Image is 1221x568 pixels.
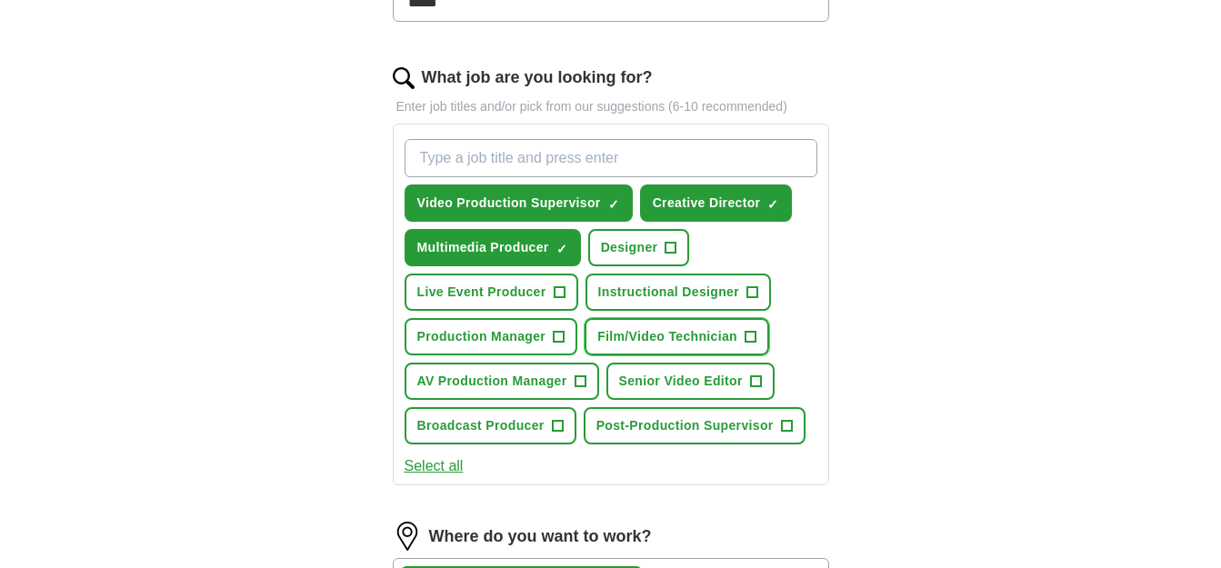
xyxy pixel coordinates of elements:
[405,407,576,444] button: Broadcast Producer
[619,372,743,391] span: Senior Video Editor
[417,238,549,257] span: Multimedia Producer
[597,327,737,346] span: Film/Video Technician
[596,416,774,435] span: Post-Production Supervisor
[598,283,740,302] span: Instructional Designer
[608,197,619,212] span: ✓
[393,97,829,116] p: Enter job titles and/or pick from our suggestions (6-10 recommended)
[417,194,601,213] span: Video Production Supervisor
[767,197,778,212] span: ✓
[405,455,464,477] button: Select all
[405,139,817,177] input: Type a job title and press enter
[429,524,652,549] label: Where do you want to work?
[405,184,633,222] button: Video Production Supervisor✓
[417,372,567,391] span: AV Production Manager
[584,407,806,444] button: Post-Production Supervisor
[585,274,772,311] button: Instructional Designer
[653,194,761,213] span: Creative Director
[417,327,546,346] span: Production Manager
[405,318,578,355] button: Production Manager
[393,67,415,89] img: search.png
[393,522,422,551] img: location.png
[606,363,775,400] button: Senior Video Editor
[405,363,599,400] button: AV Production Manager
[417,416,545,435] span: Broadcast Producer
[417,283,546,302] span: Live Event Producer
[422,65,653,90] label: What job are you looking for?
[588,229,690,266] button: Designer
[640,184,793,222] button: Creative Director✓
[601,238,658,257] span: Designer
[585,318,769,355] button: Film/Video Technician
[405,229,581,266] button: Multimedia Producer✓
[556,242,567,256] span: ✓
[405,274,578,311] button: Live Event Producer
